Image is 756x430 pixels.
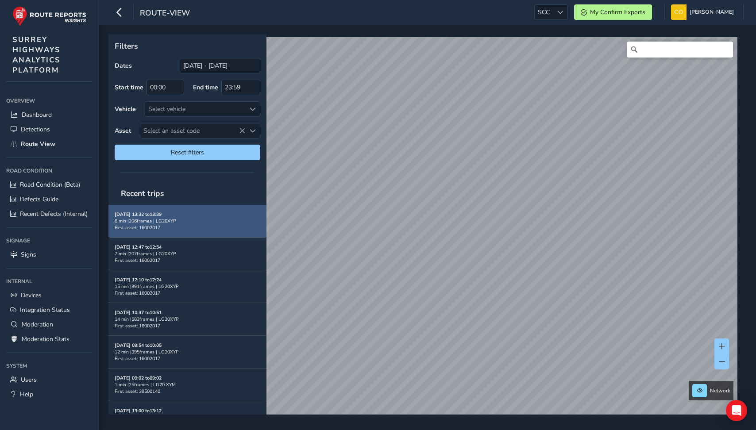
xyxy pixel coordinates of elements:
span: Network [710,387,730,394]
div: 15 min | 391 frames | LG20XYP [115,283,260,290]
span: First asset: 16002017 [115,355,160,362]
span: First asset: 16002017 [115,290,160,296]
a: Road Condition (Beta) [6,177,93,192]
span: Integration Status [20,306,70,314]
a: Route View [6,137,93,151]
button: My Confirm Exports [574,4,652,20]
a: Dashboard [6,107,93,122]
input: Search [627,42,733,58]
span: My Confirm Exports [590,8,645,16]
span: SCC [535,5,553,19]
span: Detections [21,125,50,134]
span: First asset: 16002017 [115,224,160,231]
div: Internal [6,275,93,288]
div: Open Intercom Messenger [726,400,747,421]
a: Users [6,372,93,387]
a: Help [6,387,93,402]
span: Dashboard [22,111,52,119]
a: Defects Guide [6,192,93,207]
a: Devices [6,288,93,303]
strong: [DATE] 10:37 to 10:51 [115,309,162,316]
strong: [DATE] 09:02 to 09:02 [115,375,162,381]
button: [PERSON_NAME] [671,4,737,20]
strong: [DATE] 12:10 to 12:24 [115,276,162,283]
label: Start time [115,83,143,92]
span: Users [21,376,37,384]
label: End time [193,83,218,92]
div: 8 min | 206 frames | LG20XYP [115,218,260,224]
span: [PERSON_NAME] [690,4,734,20]
img: diamond-layout [671,4,687,20]
button: Reset filters [115,145,260,160]
p: Filters [115,40,260,52]
a: Integration Status [6,303,93,317]
span: First asset: 16002017 [115,257,160,264]
div: 12 min | 395 frames | LG20XYP [115,349,260,355]
span: First asset: 39500140 [115,388,160,395]
span: Defects Guide [20,195,58,203]
canvas: Map [112,37,737,425]
span: First asset: 16002017 [115,322,160,329]
span: Reset filters [121,148,254,157]
span: Signs [21,250,36,259]
div: 13 min | 413 frames | LG20XYP [115,414,260,421]
div: System [6,359,93,372]
a: Signs [6,247,93,262]
span: route-view [140,8,190,20]
img: rr logo [12,6,86,26]
a: Moderation Stats [6,332,93,346]
span: Recent trips [115,182,170,205]
span: Recent Defects (Internal) [20,210,88,218]
label: Dates [115,61,132,70]
div: Select an asset code [245,123,260,138]
span: Moderation Stats [22,335,69,343]
div: Road Condition [6,164,93,177]
div: Select vehicle [145,102,245,116]
strong: [DATE] 13:00 to 13:12 [115,407,162,414]
div: 7 min | 207 frames | LG20XYP [115,250,260,257]
strong: [DATE] 12:47 to 12:54 [115,244,162,250]
span: Moderation [22,320,53,329]
label: Asset [115,127,131,135]
div: Signage [6,234,93,247]
div: 1 min | 25 frames | LG20 XYM [115,381,260,388]
span: Road Condition (Beta) [20,180,80,189]
span: Select an asset code [140,123,245,138]
a: Detections [6,122,93,137]
a: Moderation [6,317,93,332]
div: Overview [6,94,93,107]
div: 14 min | 583 frames | LG20XYP [115,316,260,322]
strong: [DATE] 09:54 to 10:05 [115,342,162,349]
span: Route View [21,140,55,148]
strong: [DATE] 13:32 to 13:39 [115,211,162,218]
a: Recent Defects (Internal) [6,207,93,221]
span: Devices [21,291,42,299]
label: Vehicle [115,105,136,113]
span: Help [20,390,33,399]
span: SURREY HIGHWAYS ANALYTICS PLATFORM [12,35,61,75]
